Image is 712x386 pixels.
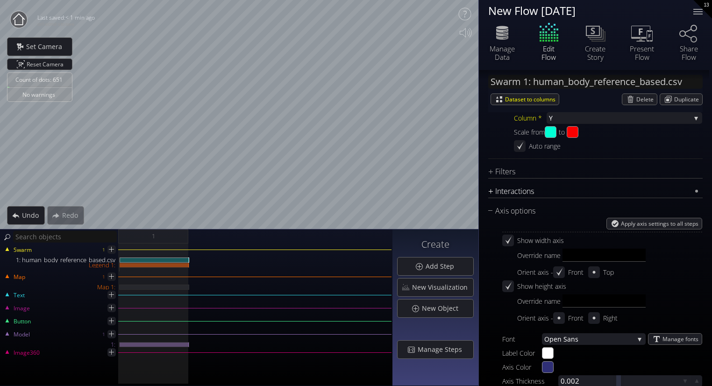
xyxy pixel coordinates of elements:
div: 1 [102,271,105,283]
span: s [575,333,634,345]
div: Front [568,266,584,278]
span: Duplicate [674,94,702,105]
div: 1 [102,329,105,340]
span: Text [13,291,25,300]
div: Axis options [488,205,691,217]
span: Image360 [13,349,40,357]
div: Create Story [579,44,612,61]
span: 1 [152,230,155,242]
span: Manage Steps [417,345,468,354]
span: Map [13,273,25,281]
span: Undo [21,211,44,220]
div: Show height axis [517,280,566,292]
span: Model [13,330,30,339]
div: Right [603,312,618,324]
span: Delete [636,94,657,105]
div: Font [502,333,542,345]
div: Present Flow [626,44,658,61]
div: Show width axis [517,235,564,246]
span: Set Camera [26,42,68,51]
div: Front [568,312,584,324]
div: Scale from [514,126,545,138]
span: Dataset to columns [505,94,559,105]
span: Reset Camera [27,59,67,70]
div: Interactions [488,186,691,197]
span: New Visualization [412,283,473,292]
div: Column * [514,112,547,124]
div: Orient axis - [517,266,553,278]
div: Filters [488,166,691,178]
div: New Flow [DATE] [488,5,682,16]
div: 1 [102,244,105,256]
span: Add Step [425,262,460,271]
div: Override name [517,294,702,310]
div: Map 1: [1,285,119,290]
span: Open San [544,333,575,345]
div: Override name [517,249,702,264]
div: Auto range [529,140,561,152]
div: to [559,126,565,138]
div: 1: [1,342,119,347]
div: Legend 1: [1,263,119,268]
span: Apply axis settings to all steps [621,218,702,229]
span: Y [549,112,691,124]
span: Button [13,317,31,326]
span: Image [13,304,30,313]
div: Manage Data [486,44,519,61]
div: Orient axis - [517,312,553,324]
input: Search objects [13,231,117,243]
span: Swarm [13,246,32,254]
div: Label Color [502,347,542,359]
h3: Create [397,239,474,250]
span: New Object [421,304,464,313]
div: Undo action [7,206,45,225]
span: Manage fonts [662,334,702,344]
div: Share Flow [672,44,705,61]
div: Top [603,266,614,278]
div: Axis Color [502,361,542,373]
div: 1: human_body_reference_based.csv [1,257,119,263]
